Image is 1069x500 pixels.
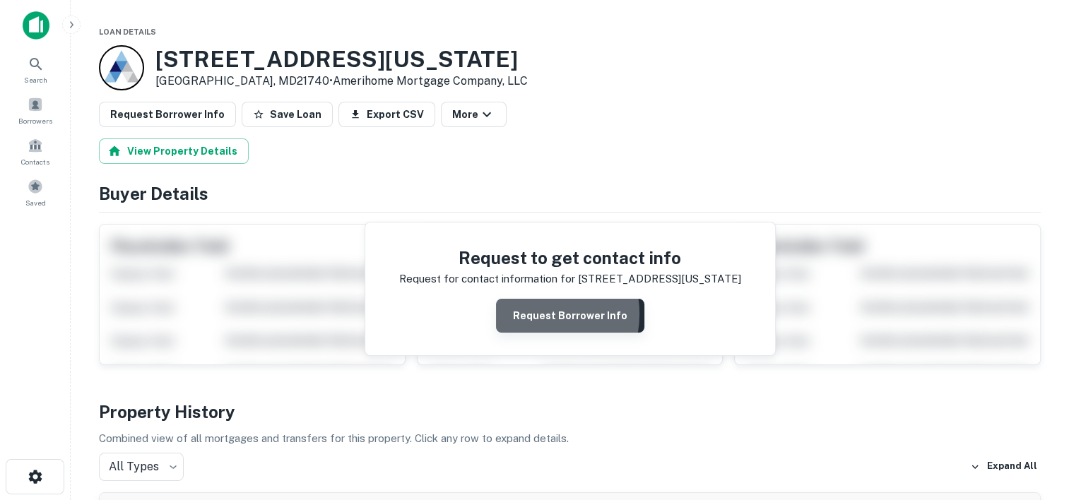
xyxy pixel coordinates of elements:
[99,138,249,164] button: View Property Details
[99,28,156,36] span: Loan Details
[18,115,52,126] span: Borrowers
[25,197,46,208] span: Saved
[155,73,528,90] p: [GEOGRAPHIC_DATA], MD21740 •
[21,156,49,167] span: Contacts
[4,173,66,211] a: Saved
[967,456,1041,477] button: Expand All
[4,91,66,129] a: Borrowers
[99,430,1041,447] p: Combined view of all mortgages and transfers for this property. Click any row to expand details.
[99,181,1041,206] h4: Buyer Details
[338,102,435,127] button: Export CSV
[24,74,47,85] span: Search
[99,453,184,481] div: All Types
[99,102,236,127] button: Request Borrower Info
[496,299,644,333] button: Request Borrower Info
[242,102,333,127] button: Save Loan
[23,11,49,40] img: capitalize-icon.png
[578,270,741,287] p: [STREET_ADDRESS][US_STATE]
[998,387,1069,455] iframe: Chat Widget
[399,270,575,287] p: Request for contact information for
[333,74,528,88] a: Amerihome Mortgage Company, LLC
[99,399,1041,424] h4: Property History
[399,245,741,270] h4: Request to get contact info
[155,46,528,73] h3: [STREET_ADDRESS][US_STATE]
[4,132,66,170] a: Contacts
[4,50,66,88] a: Search
[441,102,507,127] button: More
